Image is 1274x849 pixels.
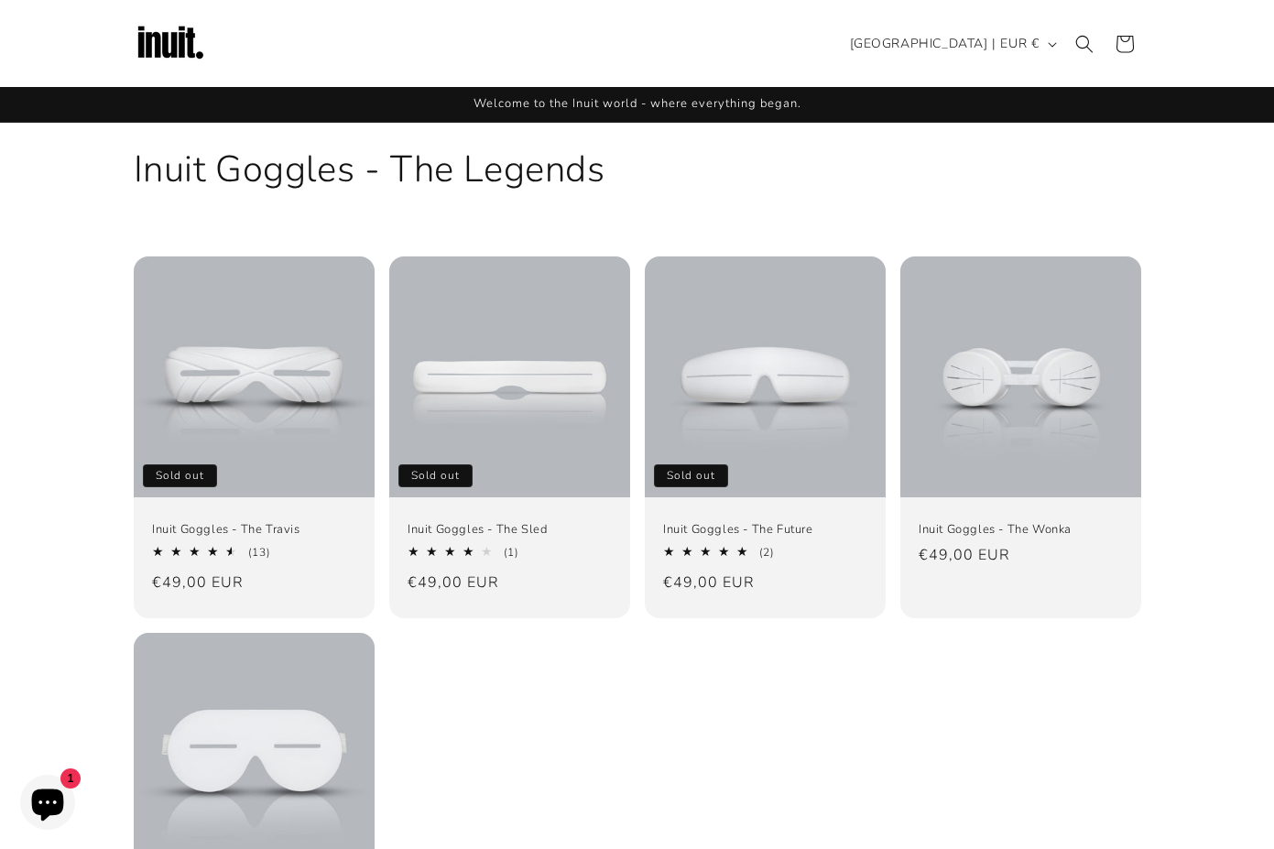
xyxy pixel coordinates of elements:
[408,522,612,538] a: Inuit Goggles - The Sled
[15,775,81,834] inbox-online-store-chat: Shopify online store chat
[134,87,1141,122] div: Announcement
[474,95,801,112] span: Welcome to the Inuit world - where everything began.
[919,522,1123,538] a: Inuit Goggles - The Wonka
[850,34,1040,53] span: [GEOGRAPHIC_DATA] | EUR €
[1064,24,1105,64] summary: Search
[152,522,356,538] a: Inuit Goggles - The Travis
[663,522,867,538] a: Inuit Goggles - The Future
[839,27,1064,61] button: [GEOGRAPHIC_DATA] | EUR €
[134,7,207,81] img: Inuit Logo
[134,146,1141,193] h1: Inuit Goggles - The Legends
